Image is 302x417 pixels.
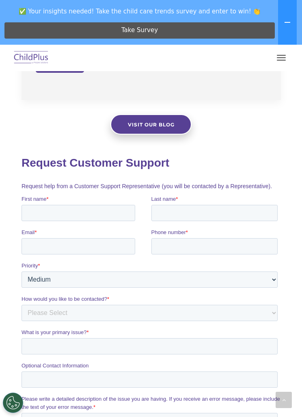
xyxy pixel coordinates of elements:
span: Visit our blog [128,122,175,128]
a: Take Survey [4,22,275,39]
span: Take Survey [121,23,158,37]
a: Visit our blog [110,114,192,135]
span: ✅ Your insights needed! Take the child care trends survey and enter to win! 👏 [3,3,276,19]
button: Cookies Settings [3,393,23,413]
img: ChildPlus by Procare Solutions [12,48,50,67]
